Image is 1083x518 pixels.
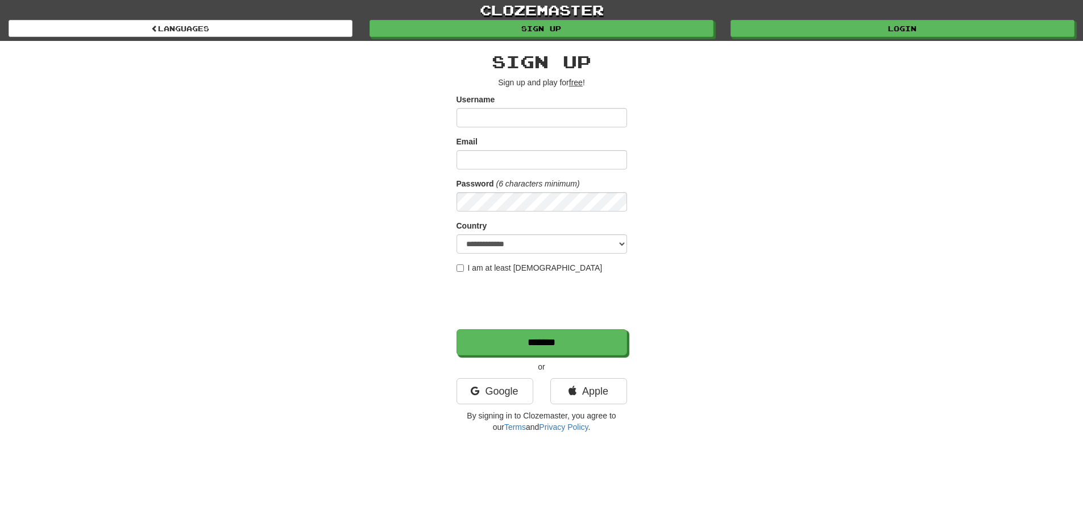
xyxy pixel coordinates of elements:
[457,378,533,404] a: Google
[457,220,487,231] label: Country
[370,20,713,37] a: Sign up
[457,264,464,272] input: I am at least [DEMOGRAPHIC_DATA]
[504,422,526,432] a: Terms
[9,20,352,37] a: Languages
[569,78,583,87] u: free
[457,52,627,71] h2: Sign up
[731,20,1074,37] a: Login
[496,179,580,188] em: (6 characters minimum)
[457,279,629,324] iframe: reCAPTCHA
[457,77,627,88] p: Sign up and play for !
[550,378,627,404] a: Apple
[457,262,603,273] label: I am at least [DEMOGRAPHIC_DATA]
[457,361,627,372] p: or
[457,136,478,147] label: Email
[457,410,627,433] p: By signing in to Clozemaster, you agree to our and .
[457,94,495,105] label: Username
[457,178,494,189] label: Password
[539,422,588,432] a: Privacy Policy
